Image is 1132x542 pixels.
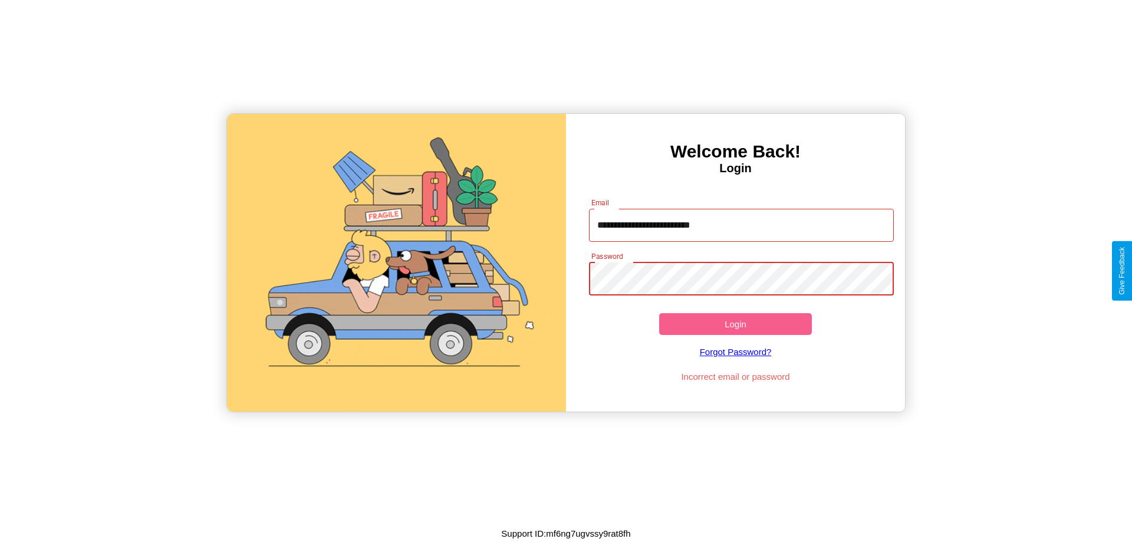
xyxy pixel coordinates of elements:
h3: Welcome Back! [566,142,905,162]
label: Email [591,198,610,208]
p: Incorrect email or password [583,369,889,385]
p: Support ID: mf6ng7ugvssy9rat8fh [501,525,630,541]
label: Password [591,251,623,261]
button: Login [659,313,812,335]
img: gif [227,114,566,412]
a: Forgot Password? [583,335,889,369]
h4: Login [566,162,905,175]
div: Give Feedback [1118,247,1126,295]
